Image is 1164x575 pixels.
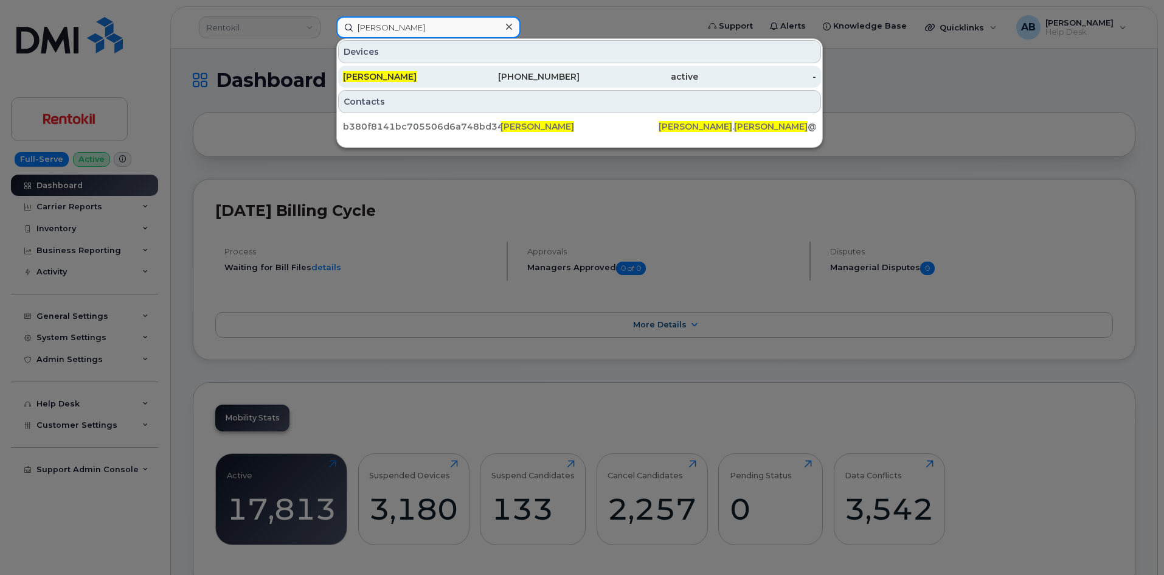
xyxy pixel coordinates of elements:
div: . @[DOMAIN_NAME] [659,120,816,133]
span: [PERSON_NAME] [659,121,732,132]
div: b380f8141bc705506d6a748bd34bcb6f [343,120,501,133]
span: [PERSON_NAME] [343,71,417,82]
a: [PERSON_NAME][PHONE_NUMBER]active- [338,66,821,88]
div: Devices [338,40,821,63]
a: b380f8141bc705506d6a748bd34bcb6f[PERSON_NAME][PERSON_NAME].[PERSON_NAME]@[DOMAIN_NAME] [338,116,821,138]
div: [PHONE_NUMBER] [462,71,580,83]
span: [PERSON_NAME] [734,121,808,132]
iframe: Messenger Launcher [1111,522,1155,566]
div: - [698,71,817,83]
div: Contacts [338,90,821,113]
div: active [580,71,698,83]
span: [PERSON_NAME] [501,121,574,132]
